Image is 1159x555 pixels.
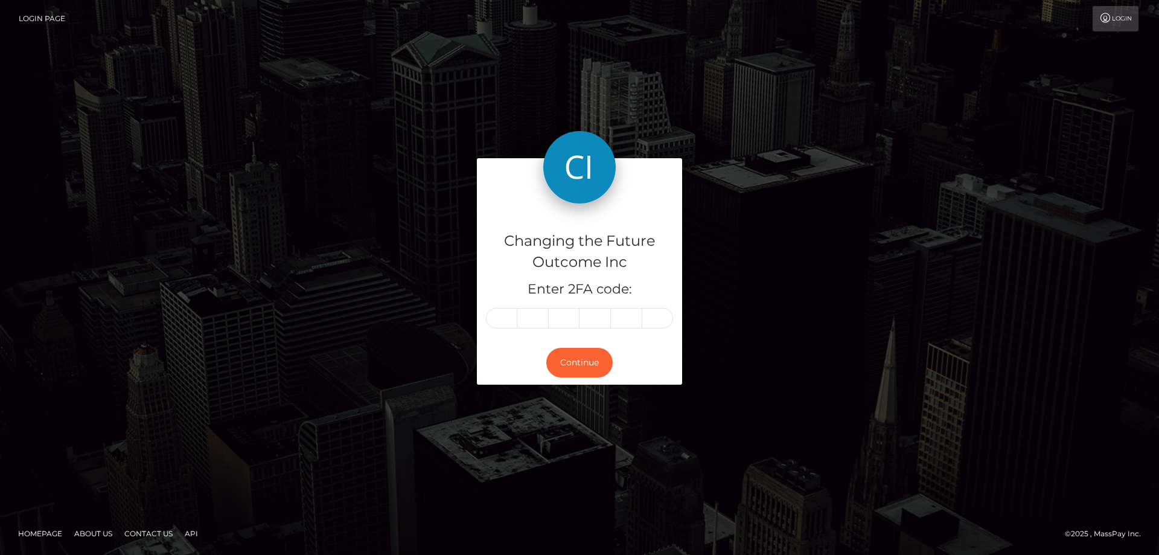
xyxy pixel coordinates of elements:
[120,524,177,543] a: Contact Us
[180,524,203,543] a: API
[486,280,673,299] h5: Enter 2FA code:
[546,348,613,377] button: Continue
[543,131,616,204] img: Changing the Future Outcome Inc
[486,231,673,273] h4: Changing the Future Outcome Inc
[1065,527,1150,541] div: © 2025 , MassPay Inc.
[13,524,67,543] a: Homepage
[1093,6,1138,31] a: Login
[69,524,117,543] a: About Us
[19,6,65,31] a: Login Page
